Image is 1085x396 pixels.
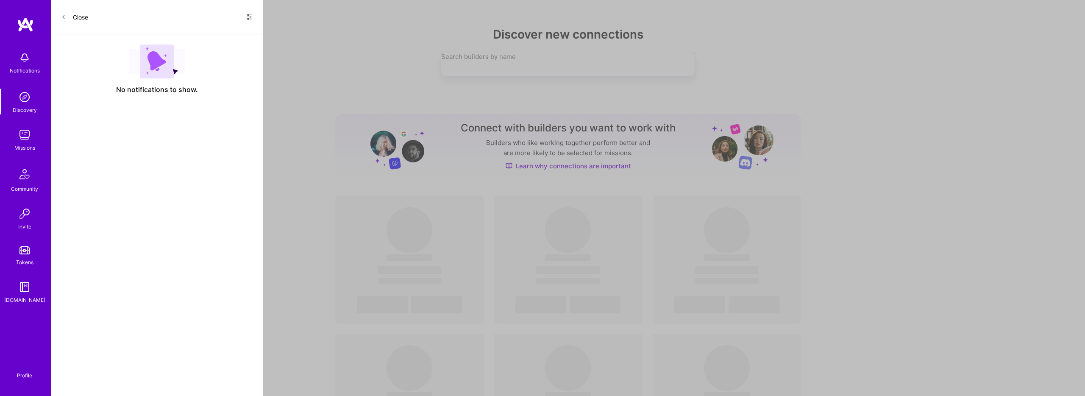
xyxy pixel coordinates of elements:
img: Invite [16,205,33,222]
img: teamwork [16,126,33,143]
div: Profile [17,371,32,379]
img: tokens [19,246,30,254]
img: empty [129,45,185,78]
img: bell [16,49,33,66]
div: Community [11,184,38,193]
button: Close [61,10,88,24]
div: Discovery [13,106,37,114]
span: No notifications to show. [116,85,198,94]
div: Tokens [16,258,33,267]
a: Profile [14,362,35,379]
img: logo [17,17,34,32]
div: Missions [14,143,35,152]
div: [DOMAIN_NAME] [4,296,45,304]
img: discovery [16,89,33,106]
div: Invite [18,222,31,231]
img: Community [14,164,35,184]
div: Notifications [10,66,40,75]
img: guide book [16,279,33,296]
